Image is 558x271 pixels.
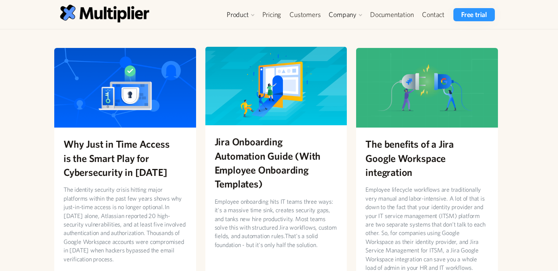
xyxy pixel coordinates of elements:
[215,197,338,249] p: Employee onboarding hits IT teams three ways: it's a massive time sink, creates security gaps, an...
[366,8,418,21] a: Documentation
[356,48,498,128] img: The benefits of a Jira Google Workspace integration
[365,137,489,179] h2: The benefits of a Jira Google Workspace integration
[54,48,196,128] img: Why Just in Time Access is the Smart Play for Cybersecurity in 2025
[453,8,495,21] a: Free trial
[64,137,187,179] h2: Why Just in Time Access is the Smart Play for Cybersecurity in [DATE]
[215,135,338,191] h2: Jira Onboarding Automation Guide (With Employee Onboarding Templates)
[227,10,249,19] div: Product
[223,8,258,21] div: Product
[205,46,347,125] img: Jira Onboarding Automation Guide (With Employee Onboarding Templates)
[325,8,366,21] div: Company
[329,10,356,19] div: Company
[258,8,286,21] a: Pricing
[418,8,449,21] a: Contact
[285,8,325,21] a: Customers
[64,185,187,263] p: The identity security crisis hitting major platforms within the past few years shows why just-in-...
